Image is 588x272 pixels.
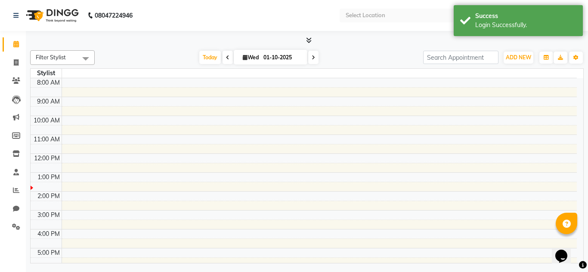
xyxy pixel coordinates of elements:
div: 12:00 PM [32,154,62,163]
div: 2:00 PM [36,192,62,201]
iframe: chat widget [552,238,579,263]
div: 9:00 AM [35,97,62,106]
input: Search Appointment [423,51,498,64]
div: 10:00 AM [32,116,62,125]
div: Success [475,12,576,21]
input: 2025-10-01 [261,51,304,64]
b: 08047224946 [95,3,133,28]
div: 1:00 PM [36,173,62,182]
span: Wed [241,54,261,61]
span: ADD NEW [506,54,531,61]
span: Today [199,51,221,64]
div: 11:00 AM [32,135,62,144]
img: logo [22,3,81,28]
div: 4:00 PM [36,229,62,238]
div: Stylist [31,69,62,78]
div: 5:00 PM [36,248,62,257]
div: 8:00 AM [35,78,62,87]
div: 3:00 PM [36,211,62,220]
div: Login Successfully. [475,21,576,30]
button: ADD NEW [504,52,533,64]
span: Filter Stylist [36,54,66,61]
